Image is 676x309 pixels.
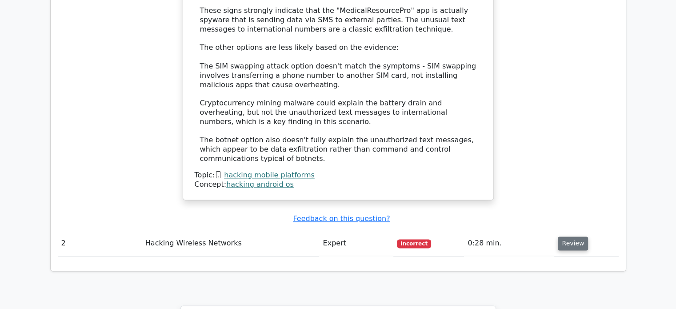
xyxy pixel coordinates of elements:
[224,171,315,179] a: hacking mobile platforms
[58,231,142,256] td: 2
[293,214,390,223] a: Feedback on this question?
[195,180,482,189] div: Concept:
[142,231,320,256] td: Hacking Wireless Networks
[195,171,482,180] div: Topic:
[397,239,431,248] span: Incorrect
[464,231,554,256] td: 0:28 min.
[558,237,588,250] button: Review
[319,231,393,256] td: Expert
[226,180,294,189] a: hacking android os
